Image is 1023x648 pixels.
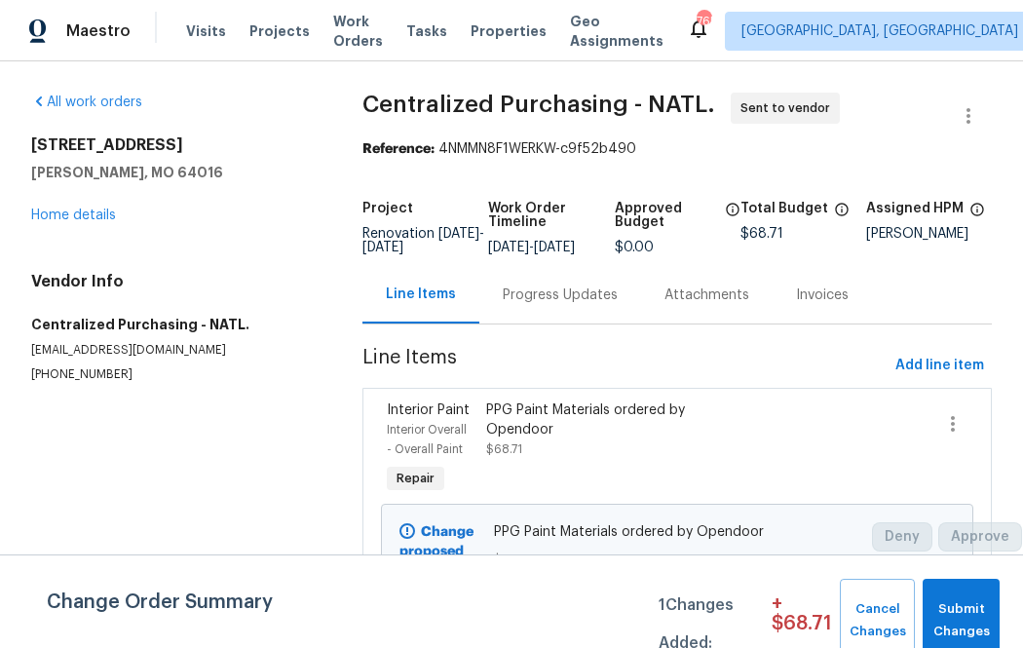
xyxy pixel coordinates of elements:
span: Geo Assignments [570,12,663,51]
div: 4NMMN8F1WERKW-c9f52b490 [362,139,992,159]
b: Change proposed [399,525,474,558]
p: [PHONE_NUMBER] [31,366,316,383]
span: Interior Overall - Overall Paint [387,424,467,455]
span: Submit Changes [932,598,990,643]
h5: [PERSON_NAME], MO 64016 [31,163,316,182]
span: Centralized Purchasing - NATL. [362,93,715,116]
h5: Assigned HPM [866,202,964,215]
h5: Project [362,202,413,215]
span: Repair [389,469,442,488]
h5: Approved Budget [615,202,719,229]
span: The total cost of line items that have been approved by both Opendoor and the Trade Partner. This... [725,202,740,241]
h2: [STREET_ADDRESS] [31,135,316,155]
span: Renovation [362,227,484,254]
button: Deny [872,522,932,552]
span: Tasks [406,24,447,38]
div: PPG Paint Materials ordered by Opendoor [486,400,721,439]
span: Maestro [66,21,131,41]
h5: Total Budget [740,202,828,215]
span: - [488,241,575,254]
span: $0.00 [615,241,654,254]
span: Visits [186,21,226,41]
span: PPG Paint Materials ordered by Opendoor [494,522,860,542]
span: The total cost of line items that have been proposed by Opendoor. This sum includes line items th... [834,202,850,227]
span: [DATE] [362,241,403,254]
span: Line Items [362,348,888,384]
span: $68.71 [486,443,522,455]
h5: Work Order Timeline [488,202,614,229]
span: Sent to vendor [740,98,838,118]
span: - [362,227,484,254]
span: [DATE] [534,241,575,254]
span: [DATE] [488,241,529,254]
span: The hpm assigned to this work order. [969,202,985,227]
div: [PERSON_NAME] [866,227,992,241]
p: [EMAIL_ADDRESS][DOMAIN_NAME] [31,342,316,359]
button: Approve [938,522,1022,552]
a: All work orders [31,95,142,109]
span: $68.71 [494,550,860,569]
span: Properties [471,21,547,41]
div: Attachments [664,286,749,305]
h4: Vendor Info [31,272,316,291]
span: [DATE] [438,227,479,241]
span: $68.71 [740,227,783,241]
span: Cancel Changes [850,598,905,643]
button: Add line item [888,348,992,384]
div: 765 [697,12,710,31]
span: Add line item [895,354,984,378]
span: Interior Paint [387,403,470,417]
div: Line Items [386,285,456,304]
h5: Centralized Purchasing - NATL. [31,315,316,334]
div: Invoices [796,286,849,305]
span: Projects [249,21,310,41]
span: Work Orders [333,12,383,51]
b: Reference: [362,142,435,156]
a: Home details [31,209,116,222]
div: Progress Updates [503,286,618,305]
